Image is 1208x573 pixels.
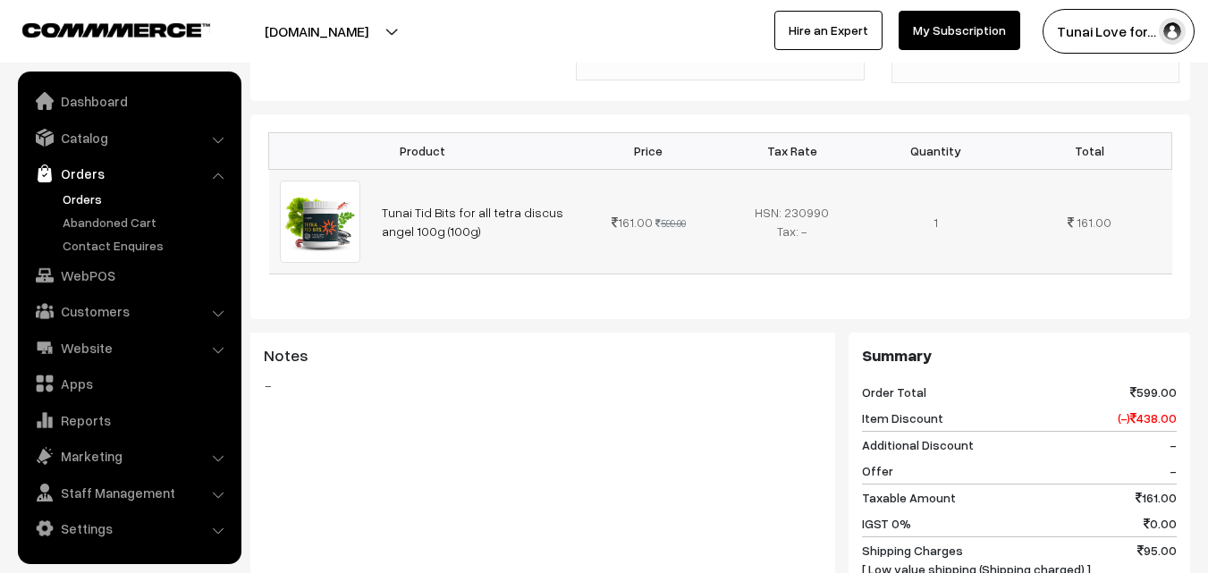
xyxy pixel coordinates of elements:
a: Marketing [22,440,235,472]
a: Settings [22,512,235,544]
button: [DOMAIN_NAME] [202,9,431,54]
h3: Summary [862,346,1177,366]
a: Staff Management [22,476,235,509]
span: (-) 438.00 [1118,409,1177,427]
span: 161.00 [612,215,653,230]
img: COMMMERCE [22,23,210,37]
h3: Notes [264,346,822,366]
a: Website [22,332,235,364]
a: WebPOS [22,259,235,291]
img: user [1159,18,1186,45]
a: COMMMERCE [22,18,179,39]
span: Item Discount [862,409,943,427]
span: 599.00 [1130,383,1177,401]
th: Total [1008,132,1172,169]
a: Orders [58,190,235,208]
th: Quantity [864,132,1008,169]
span: IGST 0% [862,514,911,533]
th: Price [577,132,721,169]
a: Orders [22,157,235,190]
blockquote: - [264,375,822,396]
span: Additional Discount [862,435,974,454]
a: Contact Enquires [58,236,235,255]
span: Taxable Amount [862,488,956,507]
span: - [1170,435,1177,454]
img: 1000069179.png [280,181,361,263]
button: Tunai Love for… [1043,9,1195,54]
a: Abandoned Cart [58,213,235,232]
span: 161.00 [1077,215,1111,230]
a: My Subscription [899,11,1020,50]
span: Order Total [862,383,926,401]
a: Customers [22,295,235,327]
span: 0.00 [1144,514,1177,533]
a: Apps [22,367,235,400]
span: - [1170,461,1177,480]
th: Tax Rate [720,132,864,169]
span: Offer [862,461,893,480]
a: Tunai Tid Bits for all tetra discus angel 100g (100g) [382,205,563,239]
span: 161.00 [1136,488,1177,507]
a: Dashboard [22,85,235,117]
span: 1 [933,215,938,230]
a: Hire an Expert [774,11,883,50]
th: Product [269,132,577,169]
span: HSN: 230990 Tax: - [755,205,829,239]
strike: 599.00 [655,217,686,229]
a: Reports [22,404,235,436]
a: Catalog [22,122,235,154]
